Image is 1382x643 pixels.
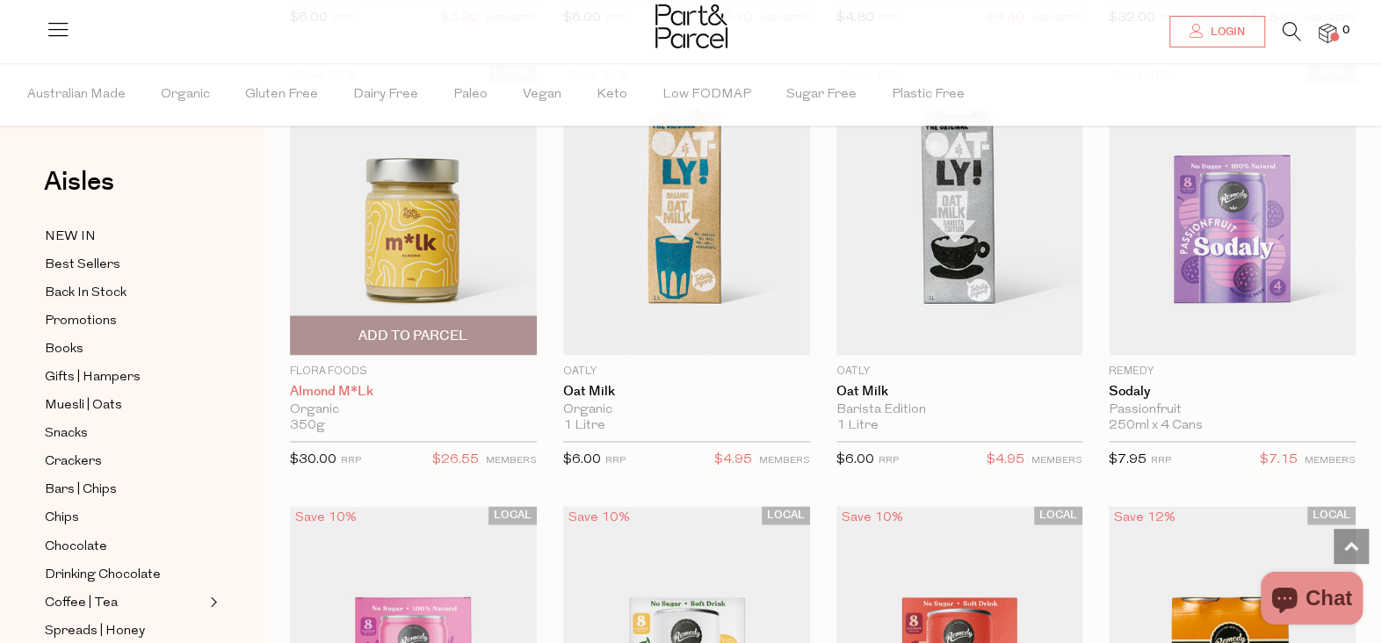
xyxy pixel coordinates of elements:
span: Plastic Free [892,64,965,126]
small: MEMBERS [486,456,537,466]
span: LOCAL [762,506,810,524]
span: Vegan [523,64,561,126]
a: Best Sellers [45,254,205,276]
div: Save 10% [563,506,635,530]
p: Flora Foods [290,364,537,379]
span: Paleo [453,64,488,126]
small: RRP [605,456,626,466]
a: Oat Milk [563,384,810,400]
a: Back In Stock [45,282,205,304]
img: Oat Milk [836,64,1083,355]
small: MEMBERS [1031,456,1082,466]
button: Expand/Collapse Coffee | Tea [206,591,218,612]
span: Low FODMAP [662,64,751,126]
span: Gifts | Hampers [45,367,141,388]
p: Oatly [836,364,1083,379]
span: 0 [1338,23,1354,39]
span: $4.95 [714,449,752,472]
img: Sodaly [1109,64,1356,355]
a: Muesli | Oats [45,394,205,416]
small: RRP [1151,456,1171,466]
span: Organic [161,64,210,126]
span: Spreads | Honey [45,620,145,641]
span: $7.15 [1260,449,1298,472]
inbox-online-store-chat: Shopify online store chat [1255,572,1368,629]
div: Barista Edition [836,402,1083,418]
div: Save 10% [836,506,908,530]
button: Add To Parcel [290,315,537,355]
span: 350g [290,418,325,434]
span: Muesli | Oats [45,395,122,416]
span: Bars | Chips [45,480,117,501]
span: $6.00 [836,453,874,466]
span: Sugar Free [786,64,857,126]
div: Save 10% [290,506,362,530]
a: Spreads | Honey [45,619,205,641]
span: Keto [597,64,627,126]
small: RRP [341,456,361,466]
p: Remedy [1109,364,1356,379]
p: Oatly [563,364,810,379]
img: Oat Milk [563,64,810,355]
img: Almond M*lk [290,64,537,355]
span: $6.00 [563,453,601,466]
span: Chocolate [45,536,107,557]
a: Bars | Chips [45,479,205,501]
span: $26.55 [432,449,479,472]
span: 250ml x 4 Cans [1109,418,1203,434]
span: Promotions [45,311,117,332]
small: MEMBERS [759,456,810,466]
span: $30.00 [290,453,336,466]
span: Back In Stock [45,283,127,304]
span: Gluten Free [245,64,318,126]
span: NEW IN [45,227,96,248]
span: Drinking Chocolate [45,564,161,585]
a: Chocolate [45,535,205,557]
a: Snacks [45,423,205,444]
a: 0 [1319,24,1336,42]
span: Books [45,339,83,360]
div: Save 12% [1109,506,1181,530]
span: Login [1206,25,1245,40]
span: 1 Litre [563,418,605,434]
span: Dairy Free [353,64,418,126]
span: LOCAL [1034,506,1082,524]
span: Aisles [44,163,114,201]
span: $7.95 [1109,453,1147,466]
a: Drinking Chocolate [45,563,205,585]
a: Crackers [45,451,205,473]
img: Part&Parcel [655,4,727,48]
small: RRP [879,456,899,466]
a: Oat Milk [836,384,1083,400]
a: Aisles [44,169,114,213]
a: Coffee | Tea [45,591,205,613]
span: LOCAL [488,506,537,524]
a: Promotions [45,310,205,332]
a: Gifts | Hampers [45,366,205,388]
span: 1 Litre [836,418,879,434]
a: NEW IN [45,226,205,248]
span: Add To Parcel [358,327,467,345]
div: Organic [290,402,537,418]
span: Best Sellers [45,255,120,276]
span: Coffee | Tea [45,592,118,613]
span: Australian Made [27,64,126,126]
span: $4.95 [987,449,1024,472]
span: LOCAL [1307,506,1356,524]
span: Snacks [45,423,88,444]
small: MEMBERS [1305,456,1356,466]
div: Passionfruit [1109,402,1356,418]
span: Crackers [45,452,102,473]
a: Almond M*lk [290,384,537,400]
div: Organic [563,402,810,418]
a: Login [1169,16,1265,47]
span: Chips [45,508,79,529]
a: Books [45,338,205,360]
a: Chips [45,507,205,529]
a: Sodaly [1109,384,1356,400]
